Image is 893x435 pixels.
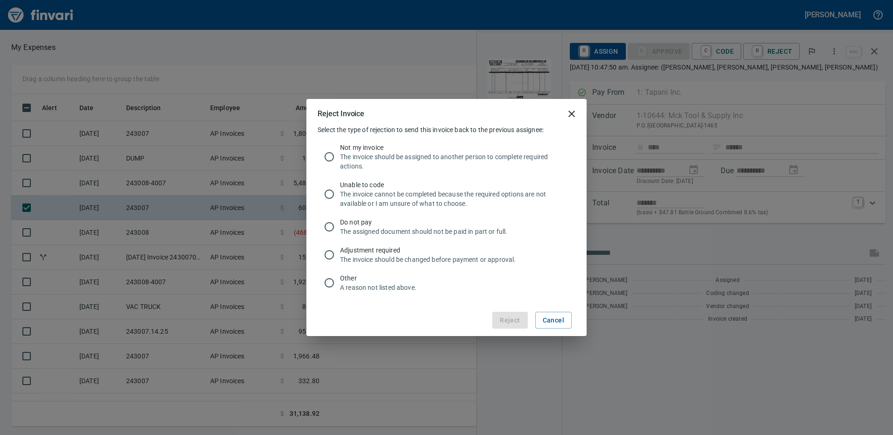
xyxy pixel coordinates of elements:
div: Unable to codeThe invoice cannot be completed because the required options are not available or I... [318,175,575,213]
span: Cancel [543,315,564,326]
p: The invoice should be assigned to another person to complete required actions. [340,152,568,171]
span: Not my invoice [340,143,568,152]
p: The invoice should be changed before payment or approval. [340,255,568,264]
div: Not my invoiceThe invoice should be assigned to another person to complete required actions. [318,138,575,175]
div: Do not payThe assigned document should not be paid in part or full. [318,213,575,241]
div: Adjustment requiredThe invoice should be changed before payment or approval. [318,241,575,269]
h5: Reject Invoice [318,109,364,119]
span: Do not pay [340,217,568,227]
p: The assigned document should not be paid in part or full. [340,227,568,236]
button: close [560,103,583,125]
span: Adjustment required [340,246,568,255]
p: A reason not listed above. [340,283,568,292]
p: The invoice cannot be completed because the required options are not available or I am unsure of ... [340,189,568,208]
span: Unable to code [340,180,568,189]
span: Select the type of rejection to send this invoice back to the previous assignee: [318,126,544,133]
span: Other [340,274,568,283]
div: OtherA reason not listed above. [318,269,575,297]
button: Cancel [535,312,572,329]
